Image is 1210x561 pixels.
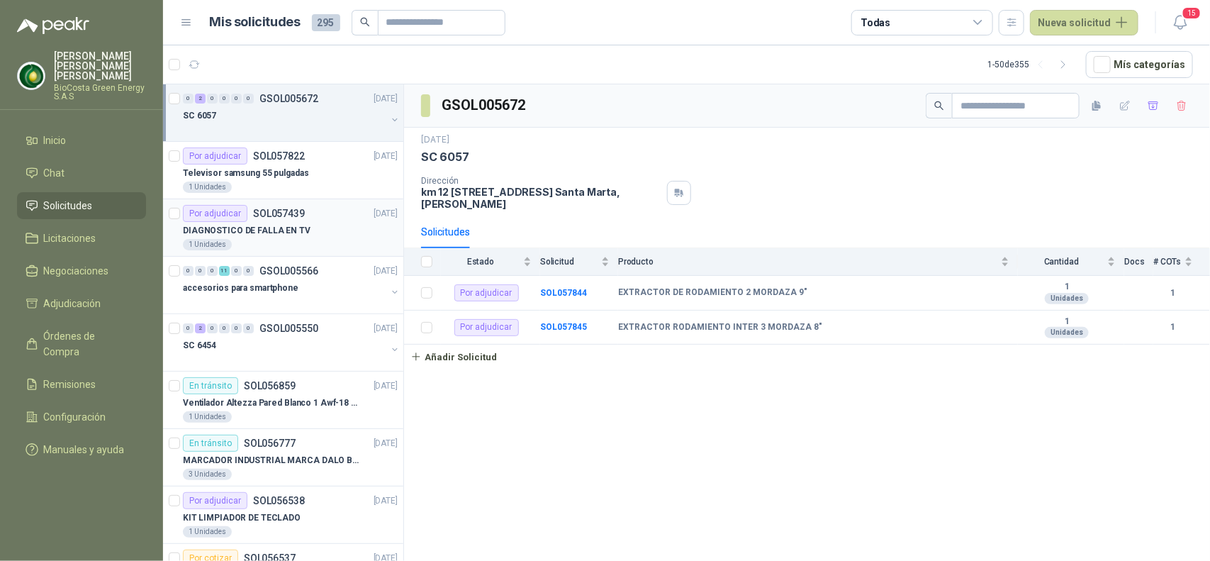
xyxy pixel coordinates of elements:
th: Docs [1124,248,1153,276]
div: Unidades [1045,293,1089,304]
div: 0 [183,266,194,276]
p: GSOL005672 [259,94,318,104]
span: Configuración [44,409,106,425]
button: 15 [1167,10,1193,35]
p: [DATE] [374,437,398,450]
p: SOL057439 [253,209,305,218]
div: 0 [231,323,242,333]
a: Remisiones [17,371,146,398]
p: [DATE] [374,265,398,278]
div: Todas [861,15,890,30]
span: Solicitud [540,257,598,267]
span: Manuales y ayuda [44,442,125,457]
div: 2 [195,94,206,104]
p: accesorios para smartphone [183,282,298,295]
p: SOL056859 [244,381,296,391]
div: 11 [219,266,230,276]
b: 1 [1153,321,1193,334]
p: MARCADOR INDUSTRIAL MARCA DALO BLANCO [183,454,359,467]
a: Inicio [17,127,146,154]
div: Solicitudes [421,224,470,240]
a: Por adjudicarSOL057822[DATE] Televisor samsung 55 pulgadas1 Unidades [163,142,403,199]
div: 0 [207,323,218,333]
span: Cantidad [1018,257,1104,267]
div: 0 [207,266,218,276]
div: 1 Unidades [183,182,232,193]
a: Configuración [17,404,146,431]
div: Por adjudicar [183,148,247,165]
div: 0 [195,266,206,276]
span: search [934,101,944,111]
b: 1 [1153,287,1193,300]
a: Chat [17,160,146,187]
p: [DATE] [374,379,398,393]
span: Solicitudes [44,198,93,213]
a: 0 2 0 0 0 0 GSOL005550[DATE] SC 6454 [183,320,400,365]
p: GSOL005550 [259,323,318,333]
div: Por adjudicar [183,205,247,222]
div: 0 [243,323,254,333]
div: 0 [231,266,242,276]
b: SOL057844 [540,288,587,298]
div: En tránsito [183,435,238,452]
b: 1 [1018,316,1116,328]
p: SOL056777 [244,438,296,448]
a: 0 2 0 0 0 0 GSOL005672[DATE] SC 6057 [183,90,400,135]
a: Manuales y ayuda [17,436,146,463]
p: [DATE] [421,133,449,147]
div: Por adjudicar [454,319,519,336]
p: [DATE] [374,92,398,106]
b: SOL057845 [540,322,587,332]
button: Mís categorías [1086,51,1193,78]
span: Adjudicación [44,296,101,311]
b: EXTRACTOR RODAMIENTO INTER 3 MORDAZA 8" [618,322,822,333]
div: Por adjudicar [454,284,519,301]
div: 0 [207,94,218,104]
p: SC 6454 [183,339,216,352]
button: Añadir Solicitud [404,345,503,369]
div: 0 [183,94,194,104]
div: 1 Unidades [183,239,232,250]
p: Ventilador Altezza Pared Blanco 1 Awf-18 Pro Balinera [183,396,359,410]
a: Añadir Solicitud [404,345,1210,369]
span: Inicio [44,133,67,148]
div: 0 [231,94,242,104]
button: Nueva solicitud [1030,10,1138,35]
p: SOL056538 [253,496,305,506]
p: [DATE] [374,494,398,508]
p: Dirección [421,176,661,186]
div: 0 [219,323,230,333]
th: Solicitud [540,248,618,276]
a: Negociaciones [17,257,146,284]
div: Por adjudicar [183,492,247,509]
div: 1 - 50 de 355 [987,53,1075,76]
img: Company Logo [18,62,45,89]
th: Estado [441,248,540,276]
a: Por adjudicarSOL056538[DATE] KIT LIMPIADOR DE TECLADO1 Unidades [163,487,403,544]
div: 1 Unidades [183,411,232,423]
span: Licitaciones [44,230,96,246]
div: Unidades [1045,327,1089,338]
span: Producto [618,257,998,267]
p: [PERSON_NAME] [PERSON_NAME] [PERSON_NAME] [54,51,146,81]
div: 3 Unidades [183,469,232,480]
a: 0 0 0 11 0 0 GSOL005566[DATE] accesorios para smartphone [183,262,400,308]
a: Licitaciones [17,225,146,252]
a: En tránsitoSOL056859[DATE] Ventilador Altezza Pared Blanco 1 Awf-18 Pro Balinera1 Unidades [163,372,403,429]
b: EXTRACTOR DE RODAMIENTO 2 MORDAZA 9" [618,287,807,299]
a: Por adjudicarSOL057439[DATE] DIAGNOSTICO DE FALLA EN TV1 Unidades [163,199,403,257]
a: Solicitudes [17,192,146,219]
p: [DATE] [374,322,398,335]
p: BioCosta Green Energy S.A.S [54,84,146,101]
span: 295 [312,14,340,31]
p: SOL057822 [253,151,305,161]
div: 0 [243,94,254,104]
a: Órdenes de Compra [17,323,146,365]
span: Remisiones [44,377,96,392]
p: DIAGNOSTICO DE FALLA EN TV [183,224,310,238]
div: 0 [243,266,254,276]
h3: GSOL005672 [442,94,527,116]
span: Órdenes de Compra [44,328,133,360]
p: SC 6057 [421,150,469,165]
div: 0 [219,94,230,104]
